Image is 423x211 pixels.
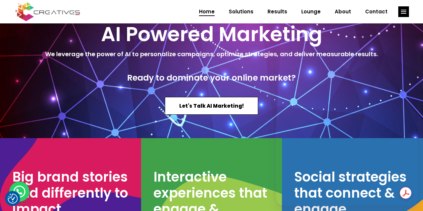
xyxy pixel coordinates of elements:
[7,22,416,46] h2: AI Powered Marketing
[358,3,395,20] a: Contact
[276,37,418,206] iframe: To enrich screen reader interactions, please activate Accessibility in Grammarly extension settings
[222,3,260,20] a: Solutions
[7,73,416,83] h4: Ready to dominate your online market?
[179,102,244,109] span: Let's Talk AI Marketing!
[7,49,416,59] h5: We leverage the power of AI to personalize campaigns, optimize strategies, and deliver measurable...
[398,6,409,17] a: link
[260,3,294,20] a: Results
[365,3,388,20] span: Contact
[192,3,222,20] a: Home
[8,194,18,204] img: Revisit consent button
[335,3,351,20] span: About
[328,3,358,20] a: About
[8,194,18,204] button: Consent Preferences
[294,3,328,20] a: Lounge
[301,3,321,20] span: Lounge
[199,3,215,20] span: Home
[229,3,253,20] span: Solutions
[268,3,287,20] span: Results
[14,1,82,22] img: Creatives
[165,97,258,115] a: Let's Talk AI Marketing!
